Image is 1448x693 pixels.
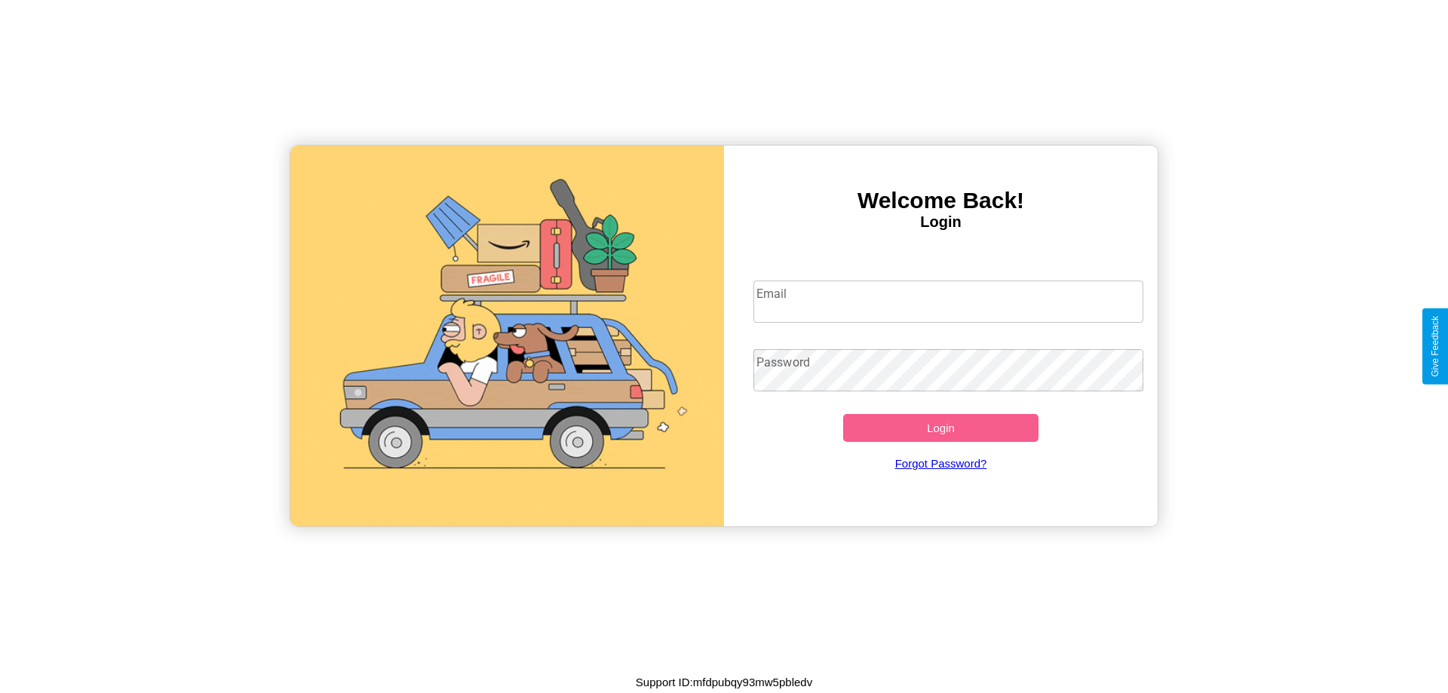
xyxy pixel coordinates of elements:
[724,188,1158,213] h3: Welcome Back!
[843,414,1038,442] button: Login
[724,213,1158,231] h4: Login
[746,442,1137,485] a: Forgot Password?
[290,146,724,526] img: gif
[636,672,812,692] p: Support ID: mfdpubqy93mw5pbledv
[1430,316,1440,377] div: Give Feedback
